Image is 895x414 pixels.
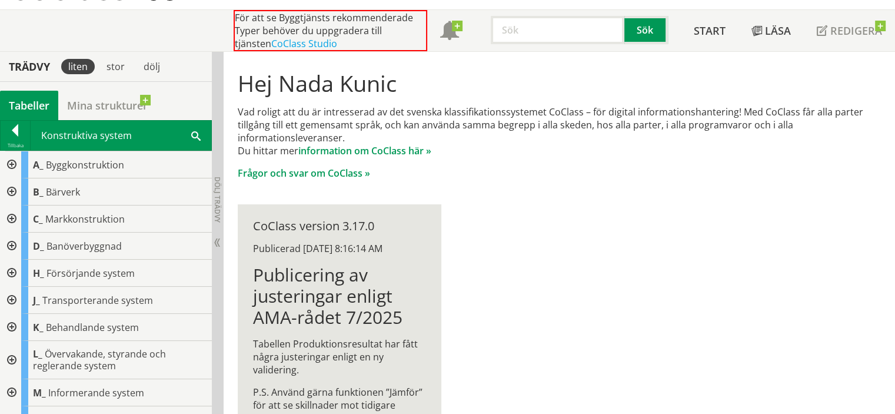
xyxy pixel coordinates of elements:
span: Behandlande system [46,321,139,334]
span: Banöverbyggnad [46,240,122,253]
p: Vad roligt att du är intresserad av det svenska klassifikationssystemet CoClass – för digital inf... [238,105,881,157]
span: H_ [33,267,44,280]
span: Start [694,24,726,38]
span: Försörjande system [46,267,135,280]
div: stor [99,59,132,74]
span: A_ [33,158,44,171]
span: Markkonstruktion [45,213,125,226]
span: Dölj trädvy [212,177,222,223]
div: Tillbaka [1,141,30,150]
a: Frågor och svar om CoClass » [238,167,370,180]
h1: Hej Nada Kunic [238,70,881,96]
div: Konstruktiva system [31,121,211,150]
span: Byggkonstruktion [46,158,124,171]
div: CoClass version 3.17.0 [253,220,426,233]
a: Mina strukturer [58,91,157,120]
a: information om CoClass här » [298,144,431,157]
span: D_ [33,240,44,253]
a: Redigera [804,10,895,51]
div: dölj [137,59,167,74]
span: Läsa [765,24,791,38]
span: Redigera [830,24,882,38]
span: K_ [33,321,44,334]
span: B_ [33,186,44,198]
span: C_ [33,213,43,226]
p: Tabellen Produktionsresultat har fått några justeringar enligt en ny validering. [253,337,426,376]
span: J_ [33,294,40,307]
a: CoClass Studio [271,37,337,50]
div: liten [61,59,95,74]
div: För att se Byggtjänsts rekommenderade Typer behöver du uppgradera till tjänsten [234,10,427,51]
span: Övervakande, styrande och reglerande system [33,347,166,372]
h1: Publicering av justeringar enligt AMA-rådet 7/2025 [253,264,426,328]
button: Sök [624,16,668,44]
span: Bärverk [46,186,80,198]
div: Trädvy [2,60,56,73]
span: Informerande system [48,386,144,399]
span: L_ [33,347,42,360]
span: Transporterande system [42,294,153,307]
a: Start [681,10,738,51]
span: M_ [33,386,46,399]
div: Publicerad [DATE] 8:16:14 AM [253,242,426,255]
span: Notifikationer [440,22,459,41]
span: Sök i tabellen [191,129,201,141]
a: Läsa [738,10,804,51]
input: Sök [491,16,624,44]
